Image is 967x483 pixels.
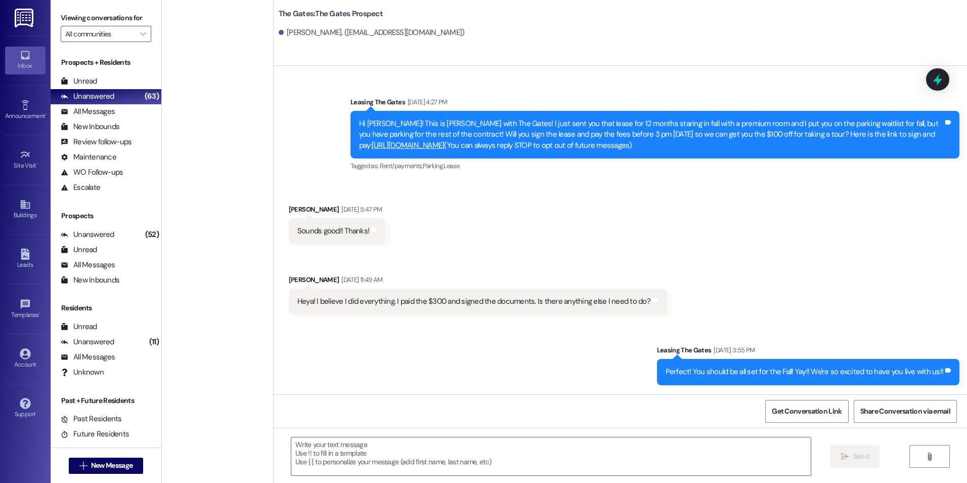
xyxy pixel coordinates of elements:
div: Unanswered [61,91,114,102]
img: ResiDesk Logo [15,9,35,27]
div: WO Follow-ups [61,167,123,178]
div: Review follow-ups [61,137,131,147]
div: All Messages [61,352,115,363]
span: Send [853,451,869,462]
div: Hi [PERSON_NAME]! This is [PERSON_NAME] with The Gates! I just sent you that lease for 12 months ... [359,118,943,151]
span: Share Conversation via email [860,406,950,417]
div: All Messages [61,106,115,117]
a: Inbox [5,47,46,74]
div: Unread [61,321,97,332]
div: Maintenance [61,152,116,163]
button: Send [830,445,880,468]
div: (11) [147,334,161,350]
div: Residents [51,303,161,313]
a: Account [5,345,46,373]
span: Lease [444,162,460,170]
div: [PERSON_NAME] [289,274,667,289]
div: Unanswered [61,229,114,240]
span: New Message [91,460,133,471]
div: Unread [61,245,97,255]
div: [DATE] 4:27 PM [405,97,448,107]
span: • [39,310,40,317]
span: Rent/payments , [380,162,423,170]
div: [PERSON_NAME]. ([EMAIL_ADDRESS][DOMAIN_NAME]) [279,27,465,38]
a: Templates • [5,296,46,323]
div: Prospects [51,211,161,221]
div: Unknown [61,367,104,378]
div: Past + Future Residents [51,395,161,406]
div: Escalate [61,182,100,193]
span: • [36,160,38,168]
i:  [140,30,146,38]
div: Perfect! You should be all set for the Fall! Yay!! We're so excited to have you live with us!! [666,367,944,377]
div: Sounds good!! Thanks! [297,226,369,236]
div: New Inbounds [61,275,119,286]
div: (63) [142,89,161,104]
i:  [79,462,87,470]
div: Tagged as: [350,158,959,173]
span: Get Conversation Link [772,406,842,417]
div: Future Residents [61,429,129,439]
div: All Messages [61,260,115,270]
div: New Inbounds [61,122,119,132]
button: Get Conversation Link [765,400,848,423]
div: [DATE] 5:47 PM [339,204,382,215]
a: [URL][DOMAIN_NAME] [372,140,445,150]
button: New Message [69,458,144,474]
span: • [45,111,47,118]
a: Support [5,395,46,422]
a: Buildings [5,196,46,223]
div: Past Residents [61,414,122,424]
div: [DATE] 3:55 PM [711,345,755,355]
div: Unread [61,76,97,87]
div: Heya! I believe I did everything. I paid the $300 and signed the documents. Is there anything els... [297,296,650,307]
span: Parking , [423,162,444,170]
div: Prospects + Residents [51,57,161,68]
input: All communities [65,26,135,42]
a: Leads [5,246,46,273]
button: Share Conversation via email [854,400,957,423]
a: Site Visit • [5,146,46,174]
b: The Gates: The Gates Prospect [279,9,383,19]
i:  [841,453,849,461]
div: Leasing The Gates [350,97,959,111]
i:  [926,453,933,461]
div: [PERSON_NAME] [289,204,385,218]
div: Leasing The Gates [657,345,960,359]
div: Unanswered [61,337,114,347]
div: (52) [143,227,161,243]
label: Viewing conversations for [61,10,151,26]
div: [DATE] 11:49 AM [339,274,382,285]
